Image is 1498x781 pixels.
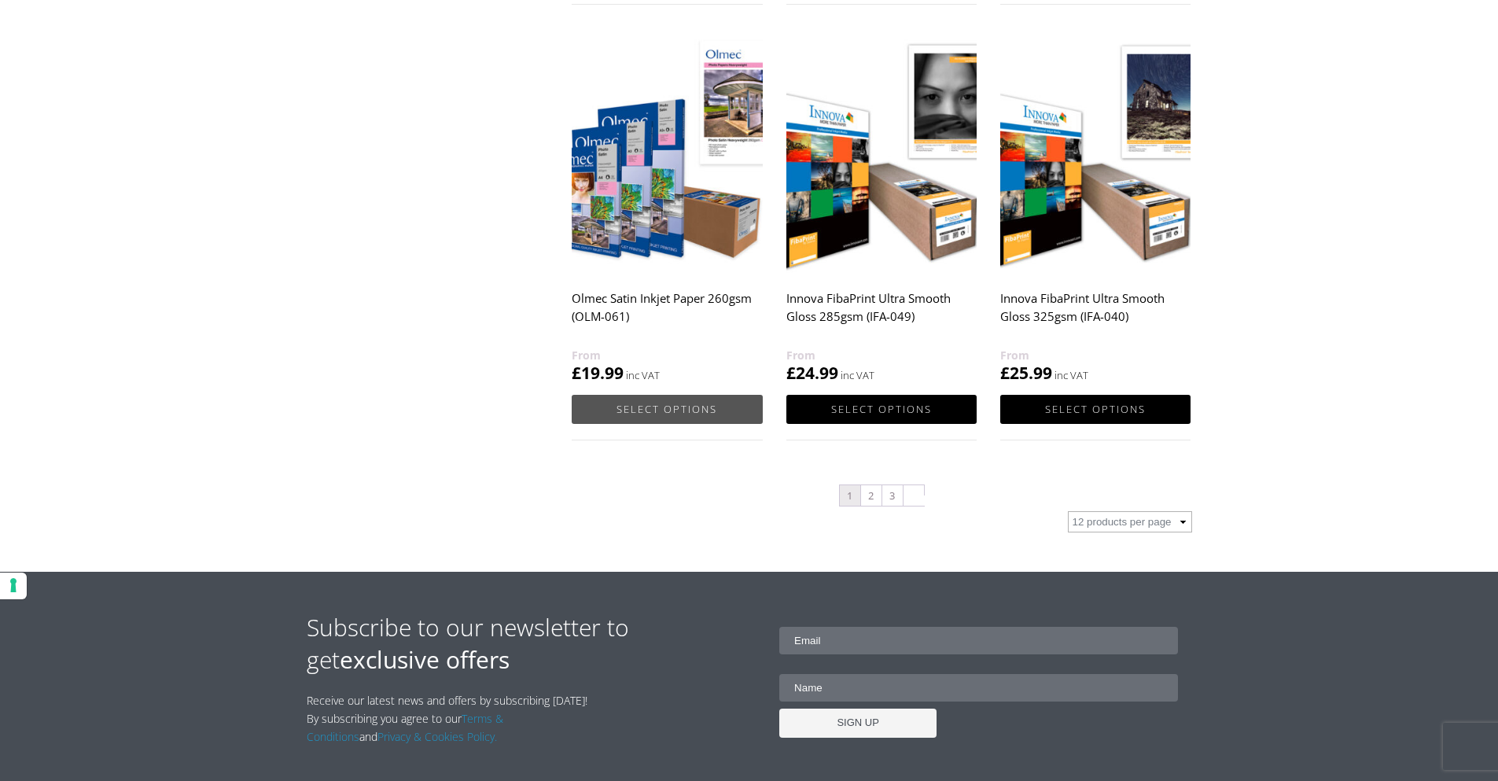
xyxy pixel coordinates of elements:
h2: Innova FibaPrint Ultra Smooth Gloss 285gsm (IFA-049) [786,283,977,346]
a: Select options for “Innova FibaPrint Ultra Smooth Gloss 285gsm (IFA-049)” [786,395,977,424]
input: Name [779,674,1178,702]
a: Page 2 [861,485,882,506]
p: Receive our latest news and offers by subscribing [DATE]! By subscribing you agree to our and [307,691,596,746]
h2: Innova FibaPrint Ultra Smooth Gloss 325gsm (IFA-040) [1000,283,1191,346]
h2: Olmec Satin Inkjet Paper 260gsm (OLM-061) [572,283,762,346]
bdi: 24.99 [786,362,838,384]
span: £ [572,362,581,384]
a: Innova FibaPrint Ultra Smooth Gloss 285gsm (IFA-049) £24.99 [786,35,977,385]
nav: Product Pagination [572,484,1191,511]
a: Select options for “Innova FibaPrint Ultra Smooth Gloss 325gsm (IFA-040)” [1000,395,1191,424]
bdi: 19.99 [572,362,624,384]
span: Page 1 [840,485,860,506]
input: Email [779,627,1178,654]
span: £ [1000,362,1010,384]
input: SIGN UP [779,709,937,738]
img: Olmec Satin Inkjet Paper 260gsm (OLM-061) [572,35,762,273]
span: £ [786,362,796,384]
img: Innova FibaPrint Ultra Smooth Gloss 325gsm (IFA-040) [1000,35,1191,273]
strong: exclusive offers [340,643,510,676]
bdi: 25.99 [1000,362,1052,384]
a: Innova FibaPrint Ultra Smooth Gloss 325gsm (IFA-040) £25.99 [1000,35,1191,385]
a: Privacy & Cookies Policy. [377,729,497,744]
a: Page 3 [882,485,903,506]
a: Select options for “Olmec Satin Inkjet Paper 260gsm (OLM-061)” [572,395,762,424]
a: Olmec Satin Inkjet Paper 260gsm (OLM-061) £19.99 [572,35,762,385]
img: Innova FibaPrint Ultra Smooth Gloss 285gsm (IFA-049) [786,35,977,273]
h2: Subscribe to our newsletter to get [307,611,749,676]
